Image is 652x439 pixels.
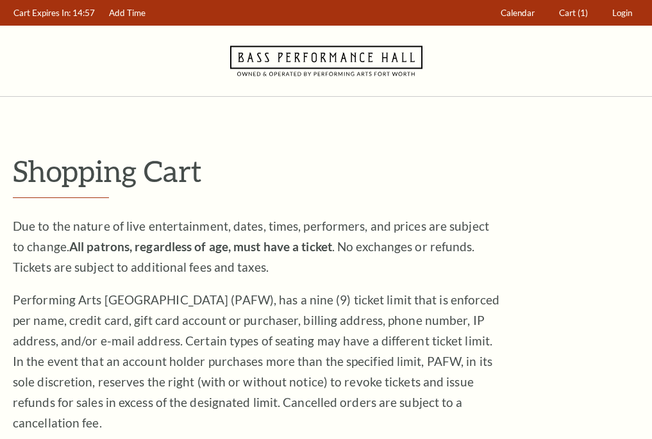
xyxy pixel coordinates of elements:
[495,1,541,26] a: Calendar
[13,154,639,187] p: Shopping Cart
[13,290,500,433] p: Performing Arts [GEOGRAPHIC_DATA] (PAFW), has a nine (9) ticket limit that is enforced per name, ...
[606,1,639,26] a: Login
[13,8,71,18] span: Cart Expires In:
[72,8,95,18] span: 14:57
[612,8,632,18] span: Login
[553,1,594,26] a: Cart (1)
[103,1,152,26] a: Add Time
[578,8,588,18] span: (1)
[559,8,576,18] span: Cart
[13,219,489,274] span: Due to the nature of live entertainment, dates, times, performers, and prices are subject to chan...
[501,8,535,18] span: Calendar
[69,239,332,254] strong: All patrons, regardless of age, must have a ticket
